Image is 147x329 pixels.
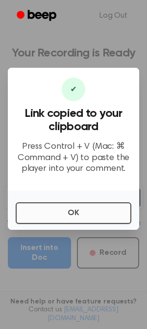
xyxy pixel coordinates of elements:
[90,4,137,27] a: Log Out
[62,78,85,101] div: ✔
[16,141,131,175] p: Press Control + V (Mac: ⌘ Command + V) to paste the player into your comment.
[10,6,65,26] a: Beep
[16,107,131,134] h3: Link copied to your clipboard
[16,202,131,224] button: OK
